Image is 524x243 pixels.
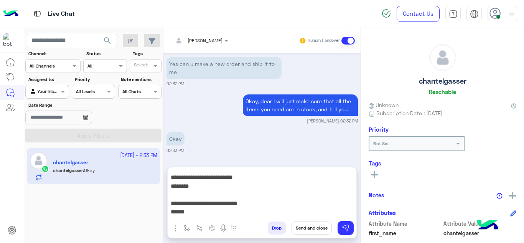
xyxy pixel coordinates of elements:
button: create order [206,222,219,234]
img: tab [470,10,479,18]
small: Human Handover [308,38,340,44]
img: Trigger scenario [196,225,203,231]
img: notes [496,193,503,199]
button: Drop [268,222,286,235]
span: Attribute Value [443,220,517,228]
span: Attribute Name [369,220,442,228]
h6: Priority [369,126,389,133]
span: search [103,36,112,45]
img: 317874714732967 [3,33,17,47]
img: spinner [382,9,391,18]
img: send attachment [171,224,180,233]
label: Note mentions [121,76,160,83]
span: Subscription Date : [DATE] [376,109,443,117]
small: [PERSON_NAME] 02:32 PM [307,118,358,124]
img: Logo [3,6,18,22]
label: Tags [133,50,161,57]
button: Apply Filters [25,129,161,142]
img: send voice note [219,224,228,233]
p: 24/9/2025, 2:32 PM [243,94,358,116]
img: defaultAdmin.png [430,45,456,71]
b: Not Set [373,141,389,146]
label: Date Range [28,102,114,109]
span: first_name [369,229,442,237]
h6: Attributes [369,209,396,216]
h5: chantelgasser [419,77,466,86]
label: Priority [75,76,114,83]
label: Assigned to: [28,76,68,83]
button: select flow [181,222,193,234]
h6: Notes [369,192,384,198]
h6: Tags [369,160,516,167]
img: add [509,192,516,199]
div: Select [133,61,148,70]
img: hulul-logo.png [474,212,501,239]
img: tab [33,9,42,18]
p: Live Chat [48,9,75,19]
button: search [98,34,117,50]
label: Status [86,50,126,57]
img: profile [507,9,516,19]
h6: Reachable [429,88,456,95]
small: 02:33 PM [166,147,184,154]
button: Trigger scenario [193,222,206,234]
img: select flow [184,225,190,231]
a: Contact Us [397,6,440,22]
img: tab [449,10,458,18]
p: 24/9/2025, 2:33 PM [166,132,185,145]
img: create order [209,225,215,231]
button: Send and close [292,222,332,235]
small: 02:32 PM [166,81,184,87]
span: Unknown [369,101,399,109]
span: chantelgasser [443,229,517,237]
label: Channel: [28,50,80,57]
span: [PERSON_NAME] [188,38,222,43]
p: 24/9/2025, 2:32 PM [166,57,282,79]
img: send message [342,224,349,232]
a: tab [445,6,461,22]
img: make a call [231,225,237,231]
